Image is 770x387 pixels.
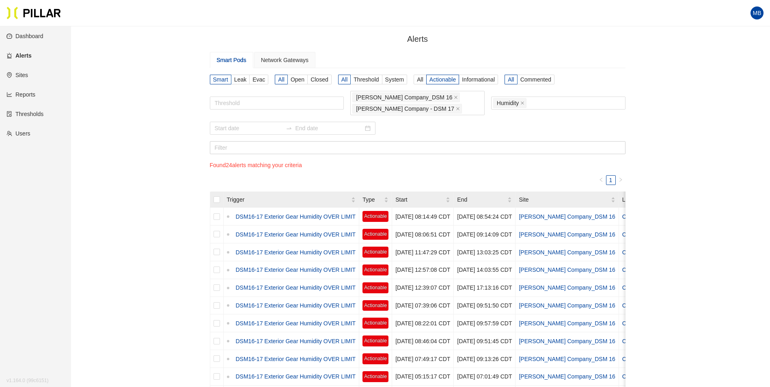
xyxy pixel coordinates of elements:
td: [DATE] 09:51:50 CDT [454,297,515,315]
span: Actionable [362,335,388,346]
td: [DATE] 05:15:17 CDT [392,368,454,386]
span: All [508,76,514,83]
a: dashboardDashboard [6,33,43,39]
a: [PERSON_NAME] Company_DSM 16 [519,284,615,291]
a: alertAlerts [6,52,32,59]
a: [PERSON_NAME] Company_DSM 16 [519,338,615,344]
span: Actionable [362,264,388,275]
td: [DATE] 11:47:29 CDT [392,243,454,261]
a: COLO 4.4 UPM [622,249,662,256]
span: Trigger [227,195,352,204]
a: DSM16-17 Exterior Gear Humidity OVER LIMIT [233,372,356,381]
a: [PERSON_NAME] Company_DSM 16 [519,231,615,238]
p: Found 24 alerts matching your criteria [210,161,302,170]
span: Actionable [362,211,388,222]
a: [PERSON_NAME] Company_DSM 16 [519,267,615,273]
span: Informational [462,76,495,83]
a: DSM16-17 Exterior Gear Humidity OVER LIMIT [233,248,356,257]
button: left [596,175,606,185]
td: [DATE] 08:54:24 CDT [454,208,515,226]
span: Evac [252,76,265,83]
a: line-chartReports [6,91,35,98]
span: Actionable [362,247,388,258]
a: DSM16-17 Exterior Gear Humidity OVER LIMIT [233,319,356,328]
a: [PERSON_NAME] Company_DSM 16 [519,373,615,380]
span: Humidity [497,99,519,107]
div: Network Gateways [261,56,308,64]
span: All [341,76,348,83]
span: [PERSON_NAME] Company_DSM 16 [356,93,452,102]
input: Start date [215,124,283,133]
span: Leak [234,76,246,83]
span: swap-right [286,125,292,131]
td: [DATE] 09:51:45 CDT [454,332,515,350]
a: [PERSON_NAME] Company_DSM 16 [519,213,615,220]
td: [DATE] 07:01:49 CDT [454,368,515,386]
li: Next Page [616,175,625,185]
a: COLO 3.3 UPM [622,284,662,291]
a: COLO 4.2 LBT [622,302,660,309]
span: Threshold [354,76,379,83]
li: Previous Page [596,175,606,185]
a: [PERSON_NAME] Company_DSM 16 [519,320,615,327]
span: close [520,101,524,106]
span: Actionable [362,318,388,329]
td: [DATE] 12:39:07 CDT [392,279,454,297]
span: Start [395,195,446,204]
a: Pillar Technologies [6,6,61,19]
a: COLO 3.3 LBP [622,213,660,220]
td: [DATE] 08:14:49 CDT [392,208,454,226]
a: COLO 4.2 LBT [622,320,660,327]
div: Smart Pods [217,56,246,64]
td: [DATE] 12:57:08 CDT [392,261,454,279]
span: right [618,177,623,182]
a: exceptionThresholds [6,111,43,117]
span: All [417,76,423,83]
span: Actionable [429,76,456,83]
span: Actionable [362,353,388,364]
a: DSM16-17 Exterior Gear Humidity OVER LIMIT [233,265,356,274]
span: Actionable [362,371,388,382]
a: DSM16-17 Exterior Gear Humidity OVER LIMIT [233,283,356,292]
a: COLO 4.2 LBT [622,338,660,344]
span: Actionable [362,229,388,240]
td: [DATE] 08:06:51 CDT [392,226,454,243]
span: Type [362,195,384,204]
a: [PERSON_NAME] Company_DSM 16 [519,249,615,256]
span: Site [519,195,610,204]
td: [DATE] 14:03:55 CDT [454,261,515,279]
td: [DATE] 07:39:06 CDT [392,297,454,315]
a: COLO 4.4 LBT [622,231,660,238]
span: close [454,95,458,100]
a: teamUsers [6,130,30,137]
span: Actionable [362,300,388,311]
button: right [616,175,625,185]
span: Actionable [362,282,388,293]
a: DSM16-17 Exterior Gear Humidity OVER LIMIT [233,337,356,346]
a: [PERSON_NAME] Company_DSM 16 [519,356,615,362]
span: Location [622,195,658,204]
span: left [599,177,604,182]
a: COLO 4.2 LBT [622,373,660,380]
td: [DATE] 09:13:26 CDT [454,350,515,368]
td: [DATE] 13:03:25 CDT [454,243,515,261]
a: DSM16-17 Exterior Gear Humidity OVER LIMIT [233,301,356,310]
a: COLO 4.4 UPM [622,267,662,273]
input: End date [295,124,363,133]
td: [DATE] 09:14:09 CDT [454,226,515,243]
td: [DATE] 08:46:04 CDT [392,332,454,350]
span: End [457,195,507,204]
span: [PERSON_NAME] Company - DSM 17 [356,104,454,113]
span: System [385,76,404,83]
span: Closed [311,76,328,83]
input: Filter [210,141,625,154]
a: [PERSON_NAME] Company_DSM 16 [519,302,615,309]
span: Smart [213,76,228,83]
td: [DATE] 09:57:59 CDT [454,314,515,332]
span: Alerts [407,34,428,43]
a: DSM16-17 Exterior Gear Humidity OVER LIMIT [233,230,356,239]
td: [DATE] 17:13:16 CDT [454,279,515,297]
a: 1 [606,176,615,185]
a: DSM16-17 Exterior Gear Humidity OVER LIMIT [233,212,356,221]
td: [DATE] 07:49:17 CDT [392,350,454,368]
